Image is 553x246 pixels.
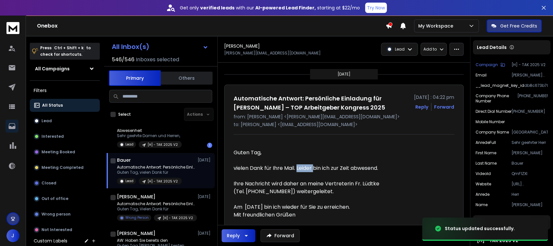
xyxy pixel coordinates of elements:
p: Meeting Booked [41,149,75,155]
button: Interested [30,130,100,143]
label: Select [118,112,131,117]
p: Meeting Completed [41,165,84,170]
h1: [PERSON_NAME] [117,230,156,237]
h1: All Inbox(s) [112,43,149,50]
p: [H] - TAK 2025 V2 [148,179,178,184]
p: Ihre Nachricht wird daher an meine Vertreterin Fr. Lüdtke (Tel. [PHONE_NUMBER]) weitergeleitet. [234,180,423,195]
h1: [PERSON_NAME] [224,43,260,49]
p: Get Free Credits [500,23,537,29]
p: AW: Haben Sie bereits den [117,238,184,243]
p: [URL][DOMAIN_NAME] [512,182,548,187]
button: Meeting Booked [30,146,100,158]
p: Closed [41,181,56,186]
p: [DATE] [198,194,212,199]
button: All Inbox(s) [107,40,213,53]
p: Guten Tag, [234,149,423,157]
p: QmF1ZXI [512,171,548,176]
button: Reply [222,229,255,242]
p: [PERSON_NAME] [512,202,548,207]
p: Lead Details [477,44,507,51]
p: to: [PERSON_NAME] <[EMAIL_ADDRESS][DOMAIN_NAME]> [234,121,454,128]
p: Lead [395,47,405,52]
p: [PHONE_NUMBER] [512,109,548,114]
strong: verified leads [200,5,235,11]
h1: Automatische Antwort: Persönliche Einladung für [PERSON_NAME] – TOP Arbeitgeber Kongress 2025 [234,94,410,112]
p: [GEOGRAPHIC_DATA] [512,130,548,135]
p: Name [476,202,488,207]
p: Not Interested [41,227,72,232]
button: Lead [30,114,100,127]
p: db8c673b70014bc194b343f4360ed168 [524,83,548,88]
p: My Workspace [418,23,456,29]
button: Not Interested [30,223,100,236]
div: Reply [227,232,240,239]
p: [PHONE_NUMBER] [517,93,548,104]
p: Out of office [41,196,68,201]
p: Lead [41,118,52,123]
p: Automatische Antwort: Persönliche Einladung für [117,165,195,170]
span: Ctrl + Shift + k [53,44,85,52]
p: Lead [125,142,133,147]
p: Interested [41,134,64,139]
p: Am [DATE] bin ich wieder für Sie zu erreichen. Mit freundlichen Grüßen [234,203,423,219]
p: Email [476,73,487,78]
h3: Filters [30,86,100,95]
h1: [PERSON_NAME] [117,193,156,200]
p: videoId [476,171,491,176]
p: Sehr geehrter Herr [512,140,548,145]
button: Campaign [476,62,505,67]
h3: Inboxes selected [136,56,179,64]
p: [PERSON_NAME] [512,150,548,156]
p: from: [PERSON_NAME] <[PERSON_NAME][EMAIL_ADDRESS][DOMAIN_NAME]> [234,113,454,120]
p: Herr [512,192,548,197]
p: Add to [423,47,437,52]
strong: AI-powered Lead Finder, [255,5,316,11]
p: First Name [476,150,496,156]
p: [H] - TAK 2025 V2 [148,142,178,147]
button: Meeting Completed [30,161,100,174]
p: [H] - TAK 2025 V2 [163,216,193,220]
p: [DATE] : 04:22 pm [414,94,454,100]
p: Press to check for shortcuts. [40,45,91,58]
p: Lead [125,179,133,183]
p: Guten Tag, Vielen Dank für [117,206,195,212]
p: vielen Dank für Ihre Mail. Leider bin ich zur Zeit abwesend. [234,164,423,172]
p: Website [476,182,491,187]
h1: Onebox [37,22,386,30]
button: All Campaigns [30,62,100,75]
p: Company Phone Number [476,93,517,104]
button: Out of office [30,192,100,205]
button: Get Free Credits [487,19,542,32]
p: Wrong person [41,212,71,217]
p: All Status [42,103,63,108]
div: Status updated successfully. [445,225,515,232]
button: Try Now [365,3,387,13]
p: Campaign [476,62,498,67]
p: [PERSON_NAME][EMAIL_ADDRESS][DOMAIN_NAME] [224,51,321,56]
button: Others [161,71,213,85]
button: Wrong person [30,208,100,221]
p: [DATE] [198,231,212,236]
button: J [6,229,19,242]
p: Try Now [367,5,385,11]
div: 1 [207,143,212,148]
p: Guten Tag, vielen Dank für [117,170,195,175]
p: Last Name [476,161,497,166]
h1: All Campaigns [35,65,70,72]
p: Wrong Person [125,215,149,220]
p: Automatische Antwort: Persönliche Einladung für [117,201,195,206]
div: Forward [434,104,454,110]
p: Sehr geehrte Damen und Herren, [117,133,182,138]
img: logo [6,22,19,34]
button: All Status [30,99,100,112]
p: Mobile Number [476,119,505,124]
p: Direct Dial Number [476,109,512,114]
p: anredeFull [476,140,496,145]
h3: Custom Labels [34,238,67,244]
button: Forward [260,229,300,242]
span: 546 / 546 [112,56,134,64]
p: [PERSON_NAME][EMAIL_ADDRESS][DOMAIN_NAME] [512,73,548,78]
